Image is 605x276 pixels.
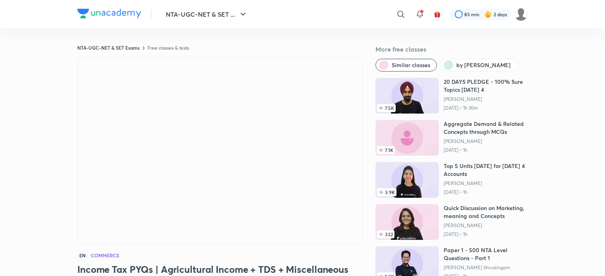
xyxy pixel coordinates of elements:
button: by Raghav Wadhwa [440,59,517,71]
h6: Quick Discussion on Marketing, meaning and Concepts [444,204,528,220]
img: avatar [434,11,441,18]
p: [DATE] • 1h [444,231,528,237]
h6: 20 DAYS PLEDGE - 100% Sure Topics [DATE] 4 [444,78,528,94]
span: 7.1K [377,146,395,154]
p: [DATE] • 1h [444,189,528,195]
button: Similar classes [375,59,437,71]
a: [PERSON_NAME] [444,222,528,229]
span: EN [77,251,88,260]
span: by Raghav Wadhwa [456,61,511,69]
button: avatar [431,8,444,21]
p: [DATE] • 1h [444,147,528,153]
img: streak [484,10,492,18]
h4: Commerce [91,253,119,258]
h6: Paper 1 - 500 NTA Level Questions - Part 1 [444,246,528,262]
h6: Aggregate Demand & Related Concepts through MCQs [444,120,528,136]
img: Company Logo [77,9,141,18]
iframe: Class [78,58,362,244]
p: [DATE] • 1h 30m [444,105,528,111]
h3: Income Tax PYQs | Agricultural Income + TDS + Miscellaneous [77,263,363,276]
img: TARUN [514,8,528,21]
a: Free classes & tests [147,44,189,51]
a: Company Logo [77,9,141,20]
span: Similar classes [392,61,430,69]
span: 7.5K [377,104,396,112]
h6: Top 5 Units [DATE] for [DATE] 4 Accounts [444,162,528,178]
span: 3.9K [377,188,396,196]
h5: More free classes [375,44,528,54]
a: [PERSON_NAME] [444,180,528,187]
a: [PERSON_NAME] Shivalingam [444,264,528,271]
button: NTA-UGC-NET & SET ... [161,6,253,22]
a: NTA-UGC-NET & SET Exams [77,44,140,51]
a: [PERSON_NAME] [444,138,528,145]
a: [PERSON_NAME] [444,96,528,102]
span: 332 [377,230,394,238]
